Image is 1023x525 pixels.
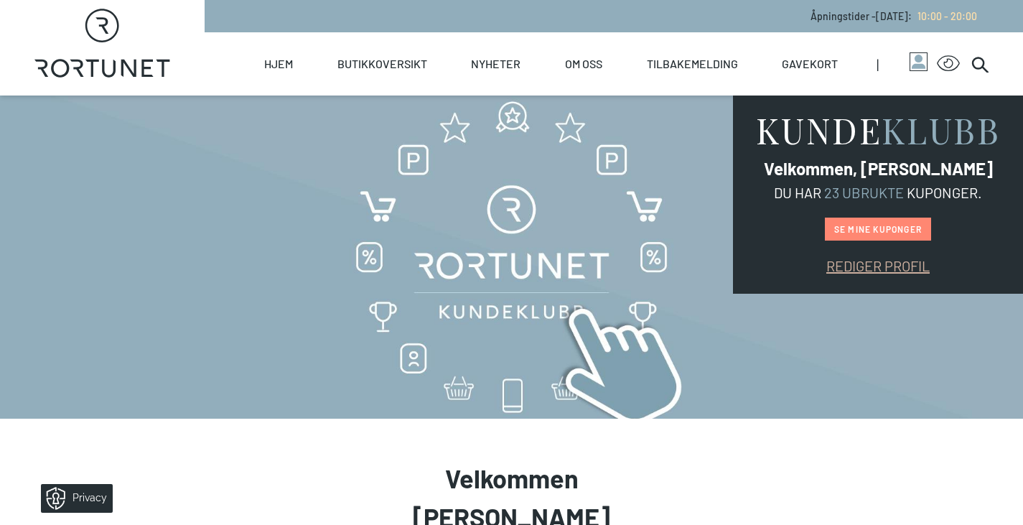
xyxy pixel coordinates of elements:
[774,184,982,201] span: Du har kuponger.
[471,32,520,96] a: Nyheter
[877,32,912,96] span: |
[782,32,838,96] a: Gavekort
[912,10,977,22] a: 10:00 - 20:00
[825,218,931,241] a: Se mine kuponger
[937,52,960,75] button: Open Accessibility Menu
[264,32,293,96] a: Hjem
[756,113,1000,147] span: Kunde
[882,107,1000,153] span: klubb
[337,32,427,96] a: Butikkoversikt
[14,479,131,518] iframe: Manage Preferences
[647,32,738,96] a: Tilbakemelding
[824,184,904,201] span: 23 ubrukte
[565,32,602,96] a: Om oss
[756,156,1000,182] span: Velkommen, [PERSON_NAME]
[826,257,930,274] a: Rediger profil
[811,9,977,24] p: Åpningstider - [DATE] :
[917,10,977,22] span: 10:00 - 20:00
